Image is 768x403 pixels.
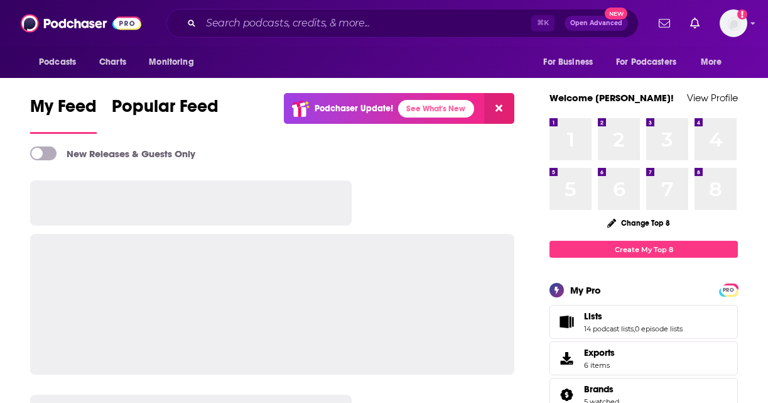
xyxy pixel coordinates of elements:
span: For Podcasters [616,53,676,71]
svg: Add a profile image [737,9,747,19]
a: View Profile [687,92,738,104]
a: Charts [91,50,134,74]
a: Exports [549,341,738,375]
a: PRO [721,285,736,294]
span: More [701,53,722,71]
a: Show notifications dropdown [654,13,675,34]
span: PRO [721,285,736,295]
span: , [634,324,635,333]
a: Lists [584,311,683,322]
a: Create My Top 8 [549,241,738,258]
a: See What's New [398,100,474,118]
button: Open AdvancedNew [565,16,628,31]
button: Change Top 8 [600,215,678,231]
span: Podcasts [39,53,76,71]
span: Lists [584,311,602,322]
a: Show notifications dropdown [685,13,705,34]
span: Logged in as KThulin [720,9,747,37]
a: My Feed [30,96,97,134]
div: Search podcasts, credits, & more... [166,9,639,38]
img: User Profile [720,9,747,37]
span: Exports [584,347,615,358]
span: Exports [554,350,579,367]
span: Charts [99,53,126,71]
img: Podchaser - Follow, Share and Rate Podcasts [21,11,141,35]
span: Monitoring [149,53,193,71]
div: My Pro [570,284,601,296]
span: Brands [584,384,614,395]
span: New [605,8,627,19]
a: Popular Feed [112,96,219,134]
span: For Business [543,53,593,71]
p: Podchaser Update! [315,103,393,114]
span: Popular Feed [112,96,219,124]
button: open menu [534,50,608,74]
span: ⌘ K [531,15,554,31]
span: Lists [549,305,738,339]
button: open menu [140,50,210,74]
span: My Feed [30,96,97,124]
button: open menu [608,50,695,74]
a: New Releases & Guests Only [30,146,195,160]
input: Search podcasts, credits, & more... [201,13,531,33]
span: Open Advanced [570,20,622,26]
button: Show profile menu [720,9,747,37]
span: 6 items [584,361,615,370]
button: open menu [30,50,92,74]
a: Lists [554,313,579,331]
a: 14 podcast lists [584,324,634,333]
a: 0 episode lists [635,324,683,333]
a: Welcome [PERSON_NAME]! [549,92,674,104]
a: Brands [584,384,619,395]
button: open menu [692,50,738,74]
